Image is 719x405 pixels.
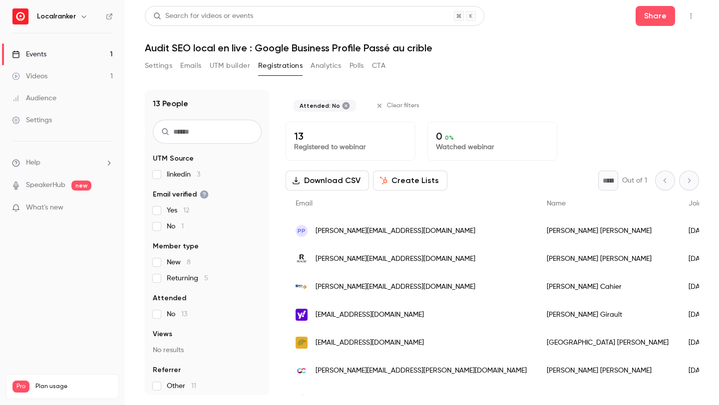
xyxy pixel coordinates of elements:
img: yahoo.fr [296,309,308,321]
span: [PERSON_NAME][EMAIL_ADDRESS][DOMAIN_NAME] [316,226,475,236]
button: CTA [372,58,385,74]
div: [PERSON_NAME] [PERSON_NAME] [537,245,679,273]
span: Clear filters [387,102,419,110]
span: 3 [197,171,200,178]
span: linkedin [167,170,200,180]
div: Videos [12,71,47,81]
div: Search for videos or events [153,11,253,21]
h1: 13 People [153,98,188,110]
span: Attended: No [300,102,340,110]
span: [EMAIL_ADDRESS][DOMAIN_NAME] [316,310,424,320]
span: 11 [191,383,196,390]
div: [PERSON_NAME] Girault [537,301,679,329]
span: 1 [181,223,184,230]
span: Pro [12,381,29,393]
div: [PERSON_NAME] [PERSON_NAME] [537,217,679,245]
span: Attended [153,293,186,303]
span: 5 [204,275,208,282]
span: 13 [181,311,187,318]
div: Audience [12,93,56,103]
span: UTM Source [153,154,194,164]
div: Settings [12,115,52,125]
p: Watched webinar [436,142,549,152]
span: 12 [183,207,189,214]
h6: Localranker [37,11,76,21]
span: Views [153,329,172,339]
span: Member type [153,241,199,251]
img: realtiiz.com [296,253,308,265]
div: Events [12,49,46,59]
span: 0 % [445,134,454,141]
button: Polls [350,58,364,74]
span: [PERSON_NAME][EMAIL_ADDRESS][PERSON_NAME][DOMAIN_NAME] [316,366,527,376]
a: SpeakerHub [26,180,65,191]
div: [PERSON_NAME] Cahier [537,273,679,301]
img: illico-travaux.com [296,281,308,293]
button: UTM builder [210,58,250,74]
span: PP [298,226,306,235]
span: [EMAIL_ADDRESS][DOMAIN_NAME] [316,338,424,348]
span: Returning [167,273,208,283]
span: Plan usage [35,383,112,391]
p: 0 [436,130,549,142]
button: Download CSV [286,171,369,191]
section: facet-groups [153,154,262,391]
img: oncrawl.com [296,365,308,377]
div: [GEOGRAPHIC_DATA] [PERSON_NAME] [537,329,679,357]
span: new [71,181,91,191]
span: Yes [167,205,189,215]
p: 13 [294,130,407,142]
span: [PERSON_NAME][EMAIL_ADDRESS][DOMAIN_NAME] [316,254,475,264]
img: saint-gobain.com [296,393,308,405]
span: Email verified [153,190,209,200]
p: Out of 1 [622,176,647,186]
li: help-dropdown-opener [12,158,113,168]
span: [PERSON_NAME][EMAIL_ADDRESS][DOMAIN_NAME] [316,282,475,292]
button: Remove "Did not attend" from selected filters [342,102,350,110]
span: New [167,257,191,267]
h1: Audit SEO local en live : Google Business Profile Passé au crible [145,42,699,54]
button: Share [636,6,675,26]
span: 8 [187,259,191,266]
img: Localranker [12,8,28,24]
span: [EMAIL_ADDRESS][DOMAIN_NAME] [316,394,424,404]
div: [PERSON_NAME] [PERSON_NAME] [537,357,679,385]
button: Clear filters [372,98,425,114]
img: laplumeattentionnee.fr [296,337,308,349]
button: Analytics [311,58,342,74]
span: Referrer [153,365,181,375]
p: No results [153,345,262,355]
button: Settings [145,58,172,74]
span: Name [547,200,566,207]
span: Other [167,381,196,391]
span: What's new [26,202,63,213]
button: Create Lists [373,171,447,191]
button: Registrations [258,58,303,74]
button: Emails [180,58,201,74]
span: Help [26,158,40,168]
span: Email [296,200,313,207]
p: Registered to webinar [294,142,407,152]
span: No [167,309,187,319]
span: No [167,221,184,231]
